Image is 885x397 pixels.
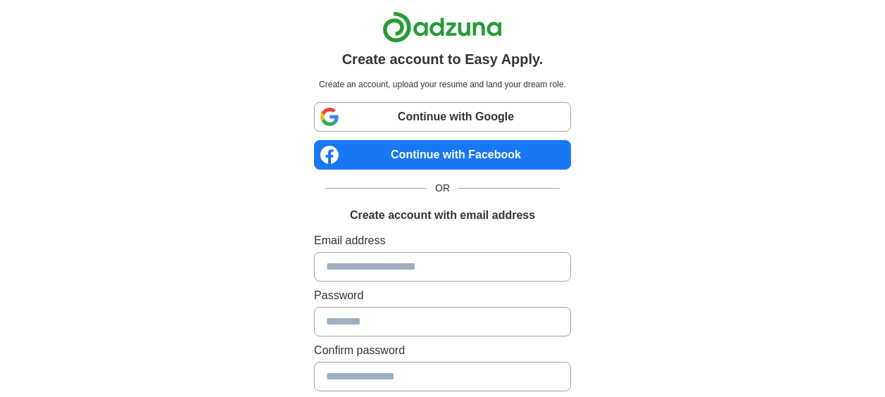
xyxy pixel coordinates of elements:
[314,232,571,249] label: Email address
[314,140,571,170] a: Continue with Facebook
[350,207,535,224] h1: Create account with email address
[427,181,458,196] span: OR
[342,49,544,70] h1: Create account to Easy Apply.
[317,78,568,91] p: Create an account, upload your resume and land your dream role.
[382,11,502,43] img: Adzuna logo
[314,342,571,359] label: Confirm password
[314,287,571,304] label: Password
[314,102,571,132] a: Continue with Google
